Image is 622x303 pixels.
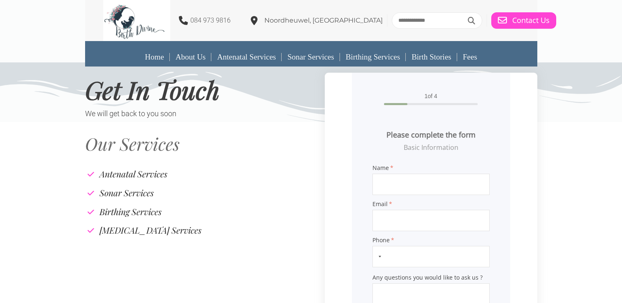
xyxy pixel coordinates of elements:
[373,246,384,267] button: Selected country
[190,15,231,26] p: 084 973 9816
[512,16,550,25] span: Contact Us
[99,226,201,234] h4: [MEDICAL_DATA] Services
[372,165,490,171] span: Name
[372,144,490,151] h4: Basic Information
[372,275,490,280] span: Any questions you would like to ask us ?
[491,12,556,29] a: Contact Us
[85,109,176,118] span: We will get back to you soon
[99,170,167,178] h4: Antenatal Services
[457,48,483,67] a: Fees
[85,73,220,106] span: Get In Touch
[372,93,490,99] span: of 4
[139,48,169,67] a: Home
[372,174,490,195] input: Name
[372,210,490,231] input: Email
[170,48,211,67] a: About Us
[406,48,457,67] a: Birth Stories
[99,207,162,216] h4: Birthing Services
[264,16,383,24] span: Noordheuwel, [GEOGRAPHIC_DATA]
[99,188,154,197] h4: Sonar Services
[372,130,490,140] h2: Please complete the form
[372,246,490,267] input: Phone
[211,48,282,67] a: Antenatal Services
[372,201,490,207] span: Email
[85,135,325,152] h2: Our Services
[282,48,340,67] a: Sonar Services
[372,237,490,243] span: Phone
[424,93,428,99] span: 1
[340,48,406,67] a: Birthing Services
